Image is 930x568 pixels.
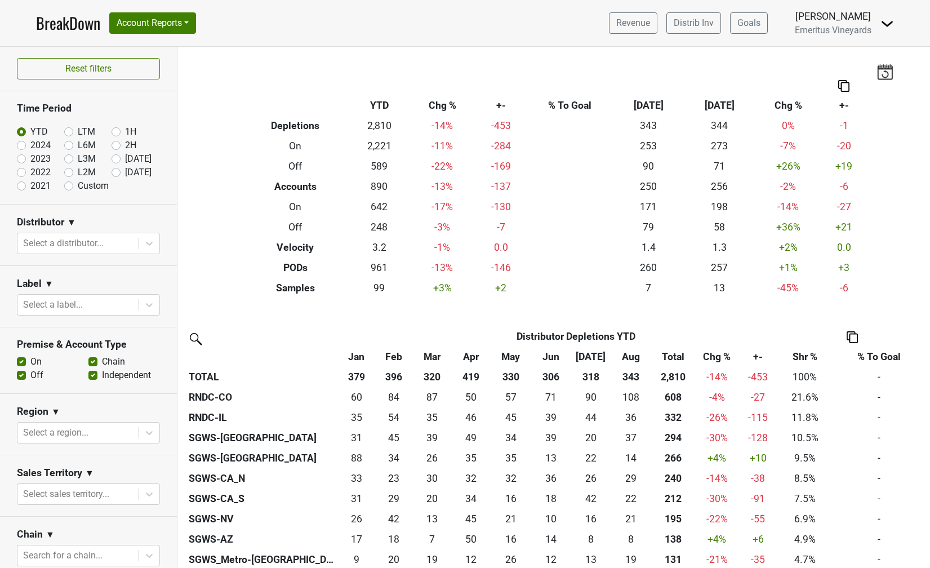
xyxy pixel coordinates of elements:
[684,116,755,136] td: 344
[186,347,339,367] th: &nbsp;: activate to sort column ascending
[653,390,693,405] div: 608
[613,156,684,176] td: 90
[653,471,693,486] div: 240
[741,471,776,486] div: -38
[373,367,413,387] th: 396
[741,390,776,405] div: -27
[491,468,531,489] td: 31.5
[651,367,696,387] th: 2,810
[573,471,608,486] div: 26
[30,139,51,152] label: 2024
[531,407,571,428] td: 38.5
[413,367,451,387] th: 320
[493,471,528,486] div: 32
[778,407,831,428] td: 11.8%
[376,451,411,465] div: 34
[531,489,571,509] td: 17.5
[342,390,371,405] div: 60
[755,197,821,217] td: -14 %
[453,410,488,425] div: 46
[795,9,871,24] div: [PERSON_NAME]
[241,116,349,136] th: Depletions
[684,156,755,176] td: 71
[821,278,866,298] td: -6
[741,410,776,425] div: -115
[821,217,866,237] td: +21
[684,176,755,197] td: 256
[651,407,696,428] th: 332.484
[241,258,349,278] th: PODs
[573,390,608,405] div: 90
[651,347,696,367] th: Total: activate to sort column ascending
[651,428,696,448] th: 294.090
[526,95,613,116] th: % To Goal
[531,347,571,367] th: Jun: activate to sort column ascending
[342,431,371,445] div: 31
[373,489,413,509] td: 29.25
[831,448,926,468] td: -
[491,367,531,387] th: 330
[451,468,491,489] td: 32
[531,428,571,448] td: 38.919
[51,405,60,419] span: ▼
[613,410,648,425] div: 36
[651,468,696,489] th: 239.667
[531,367,571,387] th: 306
[451,428,491,448] td: 48.584
[613,471,648,486] div: 29
[17,103,160,114] h3: Time Period
[453,451,488,465] div: 35
[821,237,866,258] td: 0.0
[533,431,568,445] div: 39
[102,355,125,369] label: Chain
[571,407,611,428] td: 44
[531,448,571,468] td: 13.334
[413,448,451,468] td: 26.333
[491,489,531,509] td: 16.083
[755,278,821,298] td: -45 %
[706,371,728,383] span: -14%
[821,95,866,116] th: +-
[831,489,926,509] td: -
[571,448,611,468] td: 21.5
[573,451,608,465] div: 22
[475,258,526,278] td: -146
[755,95,821,116] th: Chg %
[755,237,821,258] td: +2 %
[778,387,831,407] td: 21.6%
[186,407,339,428] th: RNDC-IL
[778,428,831,448] td: 10.5%
[755,136,821,156] td: -7 %
[611,367,651,387] th: 343
[17,278,42,290] h3: Label
[373,326,778,347] th: Distributor Depletions YTD
[741,491,776,506] div: -91
[349,278,409,298] td: 99
[186,509,339,529] th: SGWS-NV
[475,217,526,237] td: -7
[531,468,571,489] td: 36
[373,407,413,428] td: 53.917
[778,489,831,509] td: 7.5%
[533,451,568,465] div: 13
[491,347,531,367] th: May: activate to sort column ascending
[475,116,526,136] td: -453
[684,237,755,258] td: 1.3
[413,347,451,367] th: Mar: activate to sort column ascending
[491,448,531,468] td: 34.5
[241,156,349,176] th: Off
[491,407,531,428] td: 44.833
[125,125,136,139] label: 1H
[78,166,96,179] label: L2M
[17,339,160,350] h3: Premise & Account Type
[125,152,152,166] label: [DATE]
[493,410,528,425] div: 45
[186,448,339,468] th: SGWS-[GEOGRAPHIC_DATA]
[611,468,651,489] td: 28.5
[613,95,684,116] th: [DATE]
[416,471,448,486] div: 30
[475,95,526,116] th: +-
[451,509,491,529] td: 45.167
[778,468,831,489] td: 8.5%
[30,166,51,179] label: 2022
